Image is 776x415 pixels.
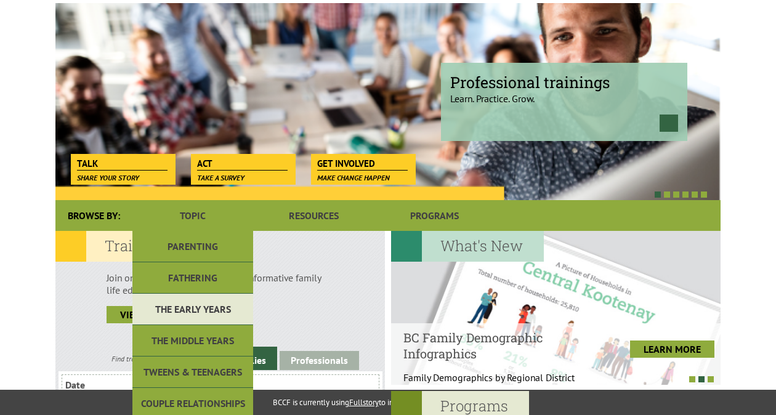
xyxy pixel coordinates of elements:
[253,200,374,231] a: Resources
[132,294,253,325] a: The Early Years
[132,231,253,262] a: Parenting
[374,200,495,231] a: Programs
[630,340,714,358] a: LEARN MORE
[317,157,408,171] span: Get Involved
[65,377,152,392] li: Date
[132,200,253,231] a: Topic
[450,72,678,92] span: Professional trainings
[132,357,253,388] a: Tweens & Teenagers
[55,231,250,262] h2: Training Calendar
[55,354,220,363] div: Find trainings for:
[450,82,678,105] p: Learn. Practice. Grow.
[71,154,174,171] a: Talk Share your story
[311,154,414,171] a: Get Involved Make change happen
[132,325,253,357] a: The Middle Years
[191,154,294,171] a: Act Take a survey
[280,351,359,370] a: Professionals
[403,371,588,396] p: Family Demographics by Regional District Th...
[132,262,253,294] a: Fathering
[55,200,132,231] div: Browse By:
[391,231,544,262] h2: What's New
[77,157,168,171] span: Talk
[107,272,334,296] p: Join one of our many exciting and informative family life education programs.
[107,306,174,323] a: view all
[77,173,139,182] span: Share your story
[403,329,588,361] h4: BC Family Demographic Infographics
[349,397,379,408] a: Fullstory
[317,173,390,182] span: Make change happen
[197,173,245,182] span: Take a survey
[197,157,288,171] span: Act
